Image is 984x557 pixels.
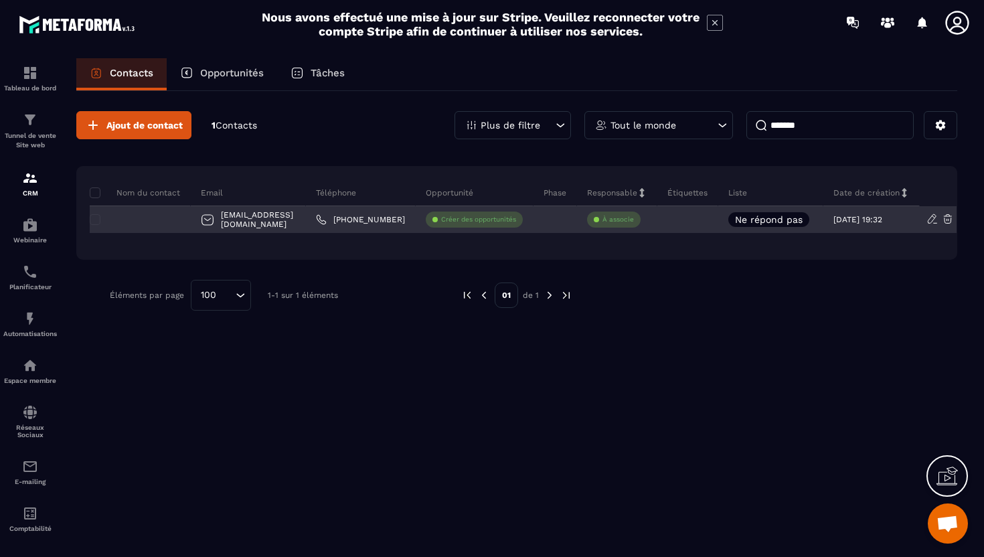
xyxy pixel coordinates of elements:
[544,187,566,198] p: Phase
[3,131,57,150] p: Tunnel de vente Site web
[3,424,57,439] p: Réseaux Sociaux
[196,288,221,303] span: 100
[461,289,473,301] img: prev
[191,280,251,311] div: Search for option
[110,291,184,300] p: Éléments par page
[167,58,277,90] a: Opportunités
[3,102,57,160] a: formationformationTunnel de vente Site web
[3,55,57,102] a: formationformationTableau de bord
[560,289,572,301] img: next
[22,65,38,81] img: formation
[426,187,473,198] p: Opportunité
[478,289,490,301] img: prev
[22,459,38,475] img: email
[3,207,57,254] a: automationsautomationsWebinaire
[106,118,183,132] span: Ajout de contact
[3,347,57,394] a: automationsautomationsEspace membre
[928,503,968,544] div: Ouvrir le chat
[316,187,356,198] p: Téléphone
[261,10,700,38] h2: Nous avons effectué une mise à jour sur Stripe. Veuillez reconnecter votre compte Stripe afin de ...
[216,120,257,131] span: Contacts
[587,187,637,198] p: Responsable
[3,478,57,485] p: E-mailing
[3,301,57,347] a: automationsautomationsAutomatisations
[22,311,38,327] img: automations
[3,160,57,207] a: formationformationCRM
[610,121,676,130] p: Tout le monde
[3,394,57,449] a: social-networksocial-networkRéseaux Sociaux
[833,215,882,224] p: [DATE] 19:32
[311,67,345,79] p: Tâches
[221,288,232,303] input: Search for option
[277,58,358,90] a: Tâches
[3,254,57,301] a: schedulerschedulerPlanificateur
[3,283,57,291] p: Planificateur
[22,357,38,374] img: automations
[833,187,900,198] p: Date de création
[268,291,338,300] p: 1-1 sur 1 éléments
[110,67,153,79] p: Contacts
[3,236,57,244] p: Webinaire
[441,215,516,224] p: Créer des opportunités
[212,119,257,132] p: 1
[728,187,747,198] p: Liste
[3,84,57,92] p: Tableau de bord
[76,58,167,90] a: Contacts
[3,330,57,337] p: Automatisations
[90,187,180,198] p: Nom du contact
[3,495,57,542] a: accountantaccountantComptabilité
[200,67,264,79] p: Opportunités
[3,189,57,197] p: CRM
[76,111,191,139] button: Ajout de contact
[523,290,539,301] p: de 1
[22,217,38,233] img: automations
[495,283,518,308] p: 01
[602,215,634,224] p: À associe
[3,449,57,495] a: emailemailE-mailing
[201,187,223,198] p: Email
[735,215,803,224] p: Ne répond pas
[3,377,57,384] p: Espace membre
[667,187,708,198] p: Étiquettes
[22,404,38,420] img: social-network
[544,289,556,301] img: next
[22,505,38,522] img: accountant
[3,525,57,532] p: Comptabilité
[22,170,38,186] img: formation
[19,12,139,37] img: logo
[481,121,540,130] p: Plus de filtre
[22,264,38,280] img: scheduler
[316,214,405,225] a: [PHONE_NUMBER]
[22,112,38,128] img: formation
